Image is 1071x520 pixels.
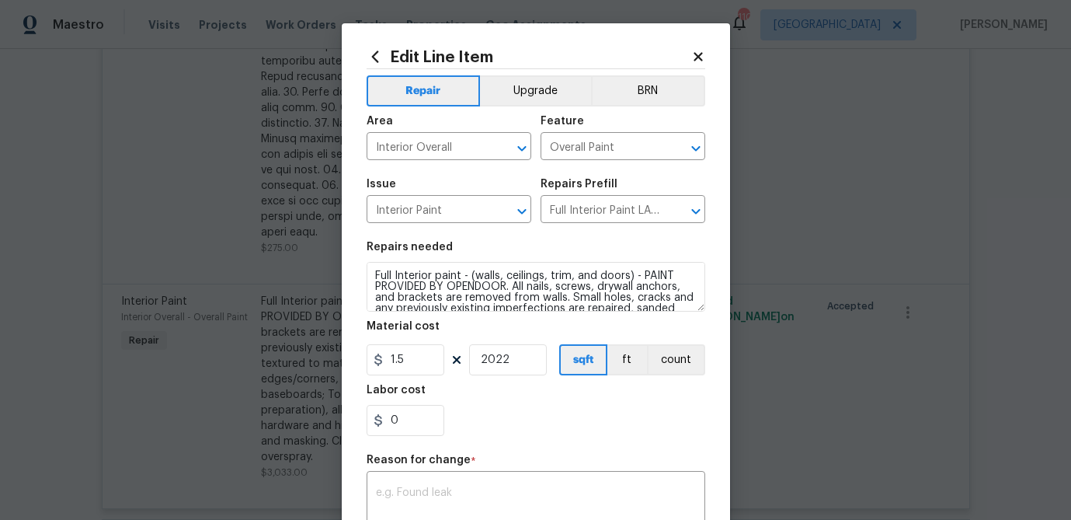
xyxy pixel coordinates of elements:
[685,138,707,159] button: Open
[541,179,617,190] h5: Repairs Prefill
[559,344,607,375] button: sqft
[367,455,471,466] h5: Reason for change
[607,344,647,375] button: ft
[367,75,481,106] button: Repair
[367,179,396,190] h5: Issue
[511,138,533,159] button: Open
[480,75,591,106] button: Upgrade
[541,116,584,127] h5: Feature
[367,242,453,253] h5: Repairs needed
[647,344,705,375] button: count
[367,262,705,312] textarea: Full Interior paint - (walls, ceilings, trim, and doors) - PAINT PROVIDED BY OPENDOOR. All nails,...
[511,201,533,222] button: Open
[367,116,393,127] h5: Area
[685,201,707,222] button: Open
[591,75,705,106] button: BRN
[367,48,691,65] h2: Edit Line Item
[367,385,426,396] h5: Labor cost
[367,321,440,332] h5: Material cost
